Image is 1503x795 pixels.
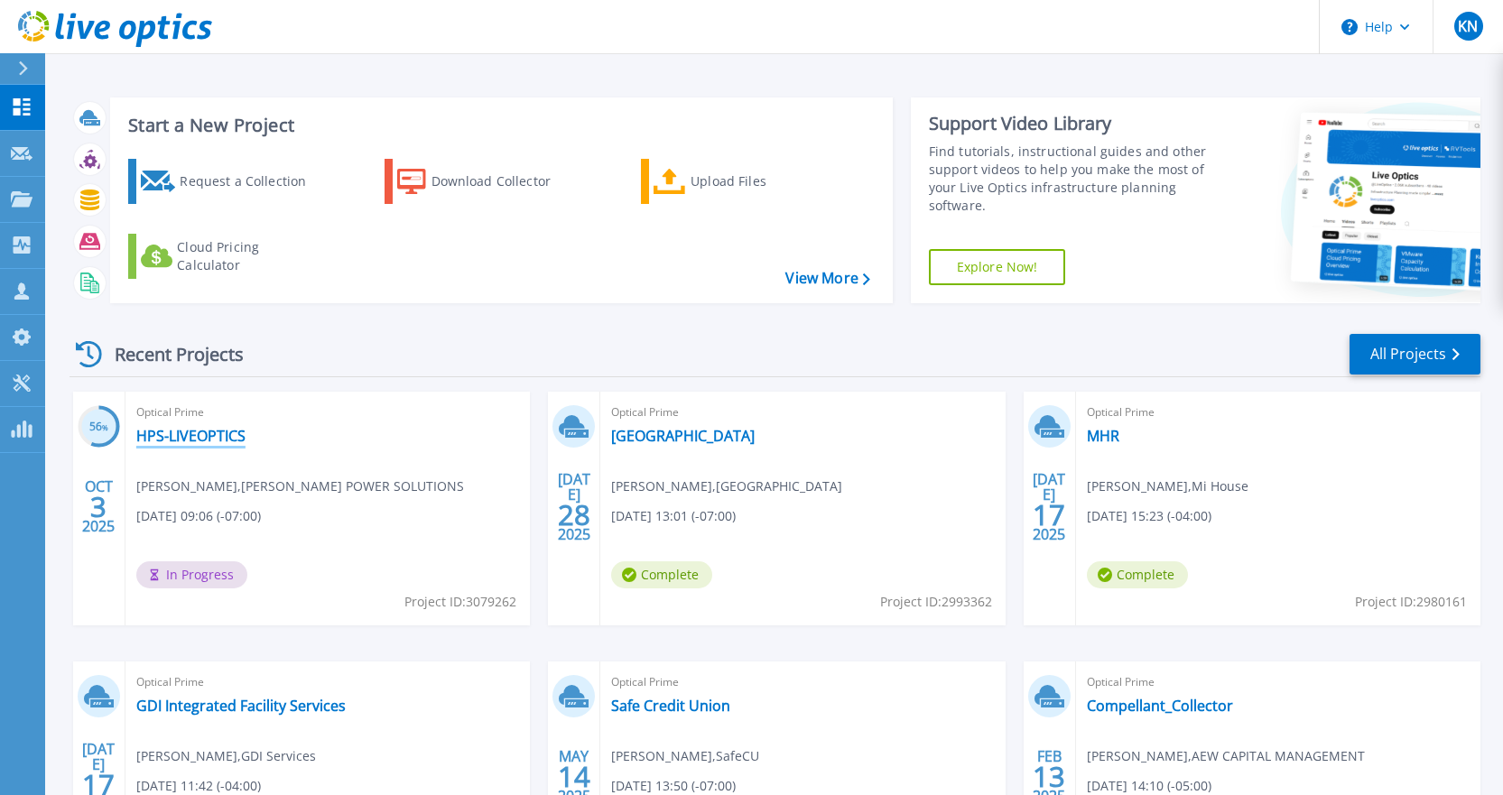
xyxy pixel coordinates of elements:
span: Optical Prime [611,672,994,692]
div: Find tutorials, instructional guides and other support videos to help you make the most of your L... [929,143,1217,215]
a: Request a Collection [128,159,329,204]
div: Download Collector [431,163,576,199]
div: Upload Files [691,163,835,199]
span: Optical Prime [611,402,994,422]
a: Compellant_Collector [1087,697,1233,715]
a: Safe Credit Union [611,697,730,715]
h3: 56 [78,417,120,438]
span: [PERSON_NAME] , SafeCU [611,746,759,766]
span: Optical Prime [1087,402,1470,422]
span: Optical Prime [136,672,519,692]
a: Explore Now! [929,249,1066,285]
a: Download Collector [385,159,586,204]
span: 28 [558,507,590,522]
span: [DATE] 13:01 (-07:00) [611,506,736,526]
a: All Projects [1350,334,1480,374]
div: Cloud Pricing Calculator [177,238,321,274]
span: Complete [611,561,712,588]
div: OCT 2025 [81,474,116,540]
span: 13 [1033,769,1065,784]
span: [PERSON_NAME] , AEW CAPITAL MANAGEMENT [1087,746,1365,766]
a: GDI Integrated Facility Services [136,697,346,715]
a: View More [785,270,869,287]
span: Project ID: 2980161 [1355,592,1467,612]
span: 3 [90,499,107,514]
div: Recent Projects [70,332,268,376]
a: HPS-LIVEOPTICS [136,427,246,445]
span: Optical Prime [1087,672,1470,692]
div: Request a Collection [180,163,324,199]
span: [PERSON_NAME] , GDI Services [136,746,316,766]
span: Complete [1087,561,1188,588]
span: % [102,422,108,432]
a: Cloud Pricing Calculator [128,234,329,279]
span: In Progress [136,561,247,588]
div: [DATE] 2025 [557,474,591,540]
div: Support Video Library [929,112,1217,135]
h3: Start a New Project [128,116,869,135]
span: Optical Prime [136,402,519,422]
span: KN [1458,19,1478,33]
span: [PERSON_NAME] , [GEOGRAPHIC_DATA] [611,476,842,496]
span: 17 [82,777,115,792]
span: Project ID: 3079262 [404,592,516,612]
a: Upload Files [641,159,842,204]
span: 17 [1033,507,1065,522]
a: MHR [1087,427,1119,445]
span: 14 [558,769,590,784]
a: [GEOGRAPHIC_DATA] [611,427,755,445]
span: [DATE] 09:06 (-07:00) [136,506,261,526]
div: [DATE] 2025 [1032,474,1066,540]
span: Project ID: 2993362 [880,592,992,612]
span: [PERSON_NAME] , [PERSON_NAME] POWER SOLUTIONS [136,476,464,496]
span: [PERSON_NAME] , Mi House [1087,476,1248,496]
span: [DATE] 15:23 (-04:00) [1087,506,1211,526]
